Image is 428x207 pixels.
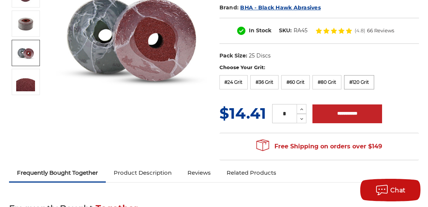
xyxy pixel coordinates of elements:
[219,4,239,11] span: Brand:
[360,179,420,201] button: Chat
[256,139,382,154] span: Free Shipping on orders over $149
[219,104,266,122] span: $14.41
[279,27,292,35] dt: SKU:
[249,52,271,60] dd: 25 Discs
[16,44,35,62] img: 4-1/2" x 7/8" A/O Resin Fiber Sanding Discs - 25 Pack
[16,14,35,33] img: 4-1/2" x 7/8" A/O Resin Fiber Sanding Discs - 25 Pack
[219,52,247,60] dt: Pack Size:
[180,165,219,181] a: Reviews
[219,64,419,71] label: Choose Your Grit:
[249,27,271,34] span: In Stock
[106,165,180,181] a: Product Description
[367,28,394,33] span: 66 Reviews
[390,187,406,194] span: Chat
[219,165,284,181] a: Related Products
[294,27,308,35] dd: RA45
[240,4,321,11] a: BHA - Black Hawk Abrasives
[16,73,35,91] img: 4-1/2" x 7/8" A/O Resin Fiber Sanding Discs - 25 Pack
[9,165,106,181] a: Frequently Bought Together
[355,28,365,33] span: (4.8)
